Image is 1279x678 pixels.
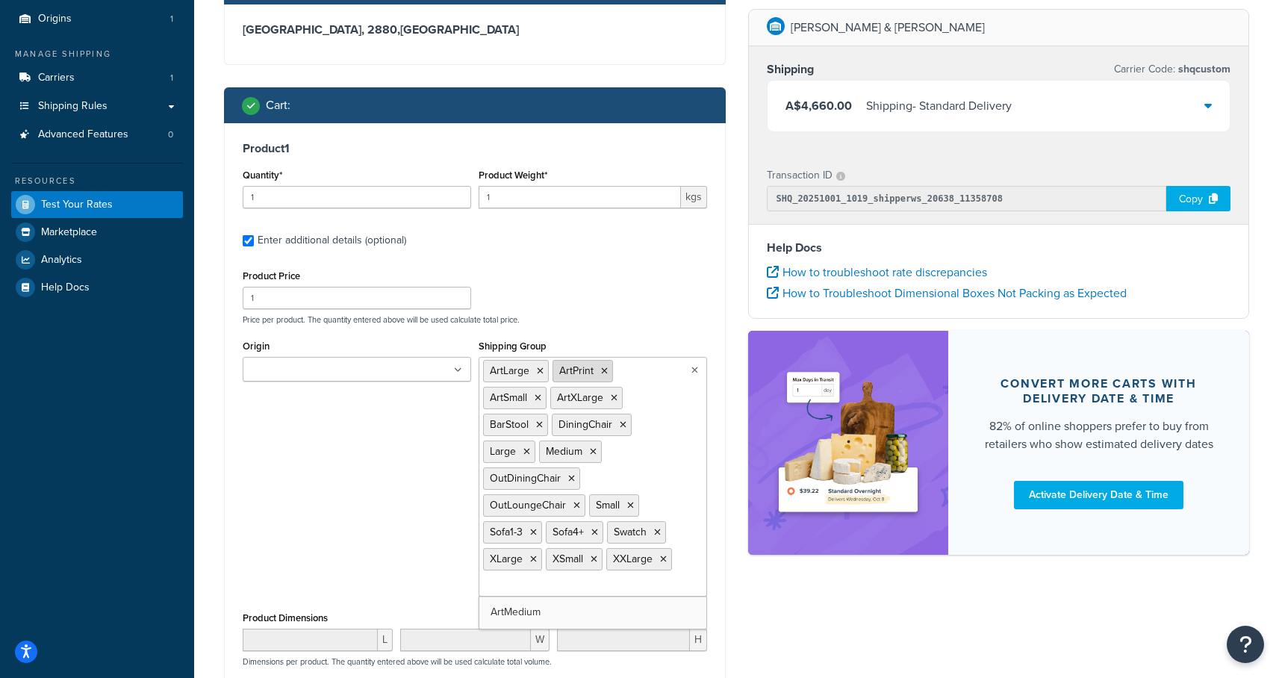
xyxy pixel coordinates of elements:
[531,629,550,651] span: W
[767,239,1231,257] h4: Help Docs
[41,254,82,267] span: Analytics
[11,64,183,92] a: Carriers1
[490,417,529,432] span: BarStool
[243,340,270,352] label: Origin
[690,629,707,651] span: H
[38,13,72,25] span: Origins
[243,270,300,282] label: Product Price
[490,524,523,540] span: Sofa1-3
[490,390,527,405] span: ArtSmall
[11,175,183,187] div: Resources
[41,282,90,294] span: Help Docs
[984,376,1213,406] div: Convert more carts with delivery date & time
[785,97,852,114] span: A$4,660.00
[479,596,706,629] a: ArtMedium
[243,141,707,156] h3: Product 1
[38,100,108,113] span: Shipping Rules
[596,497,620,513] span: Small
[11,191,183,218] a: Test Your Rates
[243,612,328,623] label: Product Dimensions
[791,17,985,38] p: [PERSON_NAME] & [PERSON_NAME]
[11,246,183,273] a: Analytics
[266,99,290,112] h2: Cart :
[11,5,183,33] a: Origins1
[767,284,1127,302] a: How to Troubleshoot Dimensional Boxes Not Packing as Expected
[11,219,183,246] a: Marketplace
[490,444,516,459] span: Large
[558,417,612,432] span: DiningChair
[11,274,183,301] a: Help Docs
[1166,186,1230,211] div: Copy
[11,121,183,149] a: Advanced Features0
[258,230,406,251] div: Enter additional details (optional)
[243,235,254,246] input: Enter additional details (optional)
[491,604,541,620] span: ArtMedium
[11,48,183,60] div: Manage Shipping
[479,169,547,181] label: Product Weight*
[11,64,183,92] li: Carriers
[866,96,1012,116] div: Shipping - Standard Delivery
[614,524,647,540] span: Swatch
[243,22,707,37] h3: [GEOGRAPHIC_DATA], 2880 , [GEOGRAPHIC_DATA]
[11,93,183,120] a: Shipping Rules
[767,165,833,186] p: Transaction ID
[168,128,173,141] span: 0
[557,390,603,405] span: ArtXLarge
[546,444,582,459] span: Medium
[767,264,987,281] a: How to troubleshoot rate discrepancies
[11,121,183,149] li: Advanced Features
[1227,626,1264,663] button: Open Resource Center
[170,13,173,25] span: 1
[771,353,927,532] img: feature-image-ddt-36eae7f7280da8017bfb280eaccd9c446f90b1fe08728e4019434db127062ab4.png
[378,629,393,651] span: L
[239,314,711,325] p: Price per product. The quantity entered above will be used calculate total price.
[767,62,814,77] h3: Shipping
[553,551,583,567] span: XSmall
[559,363,594,379] span: ArtPrint
[1175,61,1230,77] span: shqcustom
[1114,59,1230,80] p: Carrier Code:
[38,128,128,141] span: Advanced Features
[490,551,523,567] span: XLarge
[984,417,1213,453] div: 82% of online shoppers prefer to buy from retailers who show estimated delivery dates
[490,470,561,486] span: OutDiningChair
[490,497,566,513] span: OutLoungeChair
[613,551,653,567] span: XXLarge
[1014,481,1183,509] a: Activate Delivery Date & Time
[681,186,707,208] span: kgs
[243,169,282,181] label: Quantity*
[553,524,584,540] span: Sofa4+
[479,186,681,208] input: 0.00
[239,656,552,667] p: Dimensions per product. The quantity entered above will be used calculate total volume.
[38,72,75,84] span: Carriers
[41,199,113,211] span: Test Your Rates
[11,5,183,33] li: Origins
[170,72,173,84] span: 1
[479,340,547,352] label: Shipping Group
[490,363,529,379] span: ArtLarge
[243,186,471,208] input: 0
[41,226,97,239] span: Marketplace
